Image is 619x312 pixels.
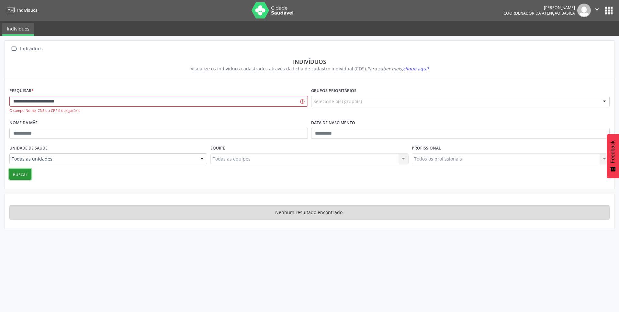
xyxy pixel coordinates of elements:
div: Indivíduos [19,44,44,54]
div: Indivíduos [14,58,605,65]
label: Nome da mãe [9,118,38,128]
div: Nenhum resultado encontrado. [9,205,610,220]
a: Indivíduos [2,23,34,36]
div: [PERSON_NAME] [503,5,575,10]
span: clique aqui! [403,66,429,72]
i: Para saber mais, [367,66,429,72]
span: Selecione o(s) grupo(s) [313,98,362,105]
label: Unidade de saúde [9,143,48,153]
button: Buscar [9,169,31,180]
label: Equipe [210,143,225,153]
label: Pesquisar [9,86,34,96]
button: apps [603,5,614,16]
label: Data de nascimento [311,118,355,128]
a:  Indivíduos [9,44,44,54]
div: O campo Nome, CNS ou CPF é obrigatório [9,108,308,114]
label: Profissional [412,143,441,153]
label: Grupos prioritários [311,86,356,96]
img: img [577,4,591,17]
span: Coordenador da Atenção Básica [503,10,575,16]
i:  [9,44,19,54]
div: Visualize os indivíduos cadastrados através da ficha de cadastro individual (CDS). [14,65,605,72]
i:  [593,6,601,13]
a: Indivíduos [5,5,37,16]
span: Feedback [610,140,616,163]
button: Feedback - Mostrar pesquisa [607,134,619,178]
span: Indivíduos [17,7,37,13]
button:  [591,4,603,17]
span: Todas as unidades [12,156,194,162]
